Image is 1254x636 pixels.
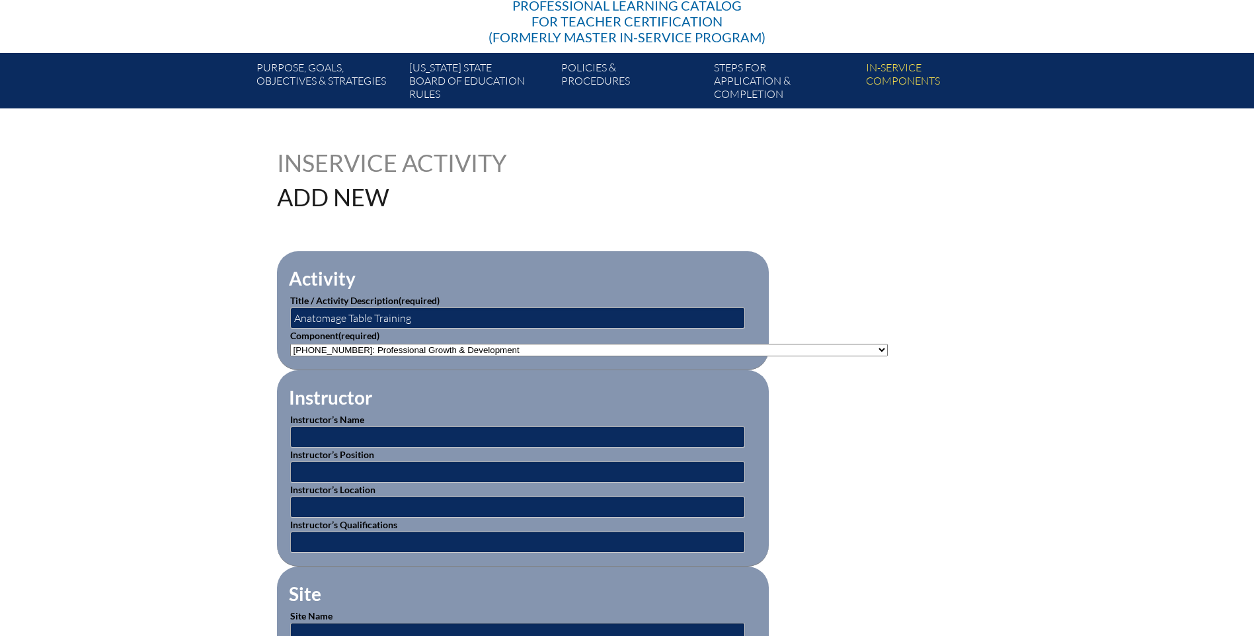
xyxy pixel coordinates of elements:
label: Site Name [290,610,333,621]
label: Instructor’s Qualifications [290,519,397,530]
a: Steps forapplication & completion [709,58,861,108]
label: Title / Activity Description [290,295,440,306]
h1: Add New [277,185,711,209]
span: (required) [338,330,379,341]
a: Policies &Procedures [556,58,708,108]
h1: Inservice Activity [277,151,543,175]
a: Purpose, goals,objectives & strategies [251,58,403,108]
label: Instructor’s Location [290,484,375,495]
select: activity_component[data][] [290,344,888,356]
span: for Teacher Certification [531,13,723,29]
label: Instructor’s Name [290,414,364,425]
legend: Activity [288,267,357,290]
legend: Instructor [288,386,373,409]
span: (required) [399,295,440,306]
label: Component [290,330,379,341]
a: In-servicecomponents [861,58,1013,108]
legend: Site [288,582,323,605]
label: Instructor’s Position [290,449,374,460]
a: [US_STATE] StateBoard of Education rules [404,58,556,108]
